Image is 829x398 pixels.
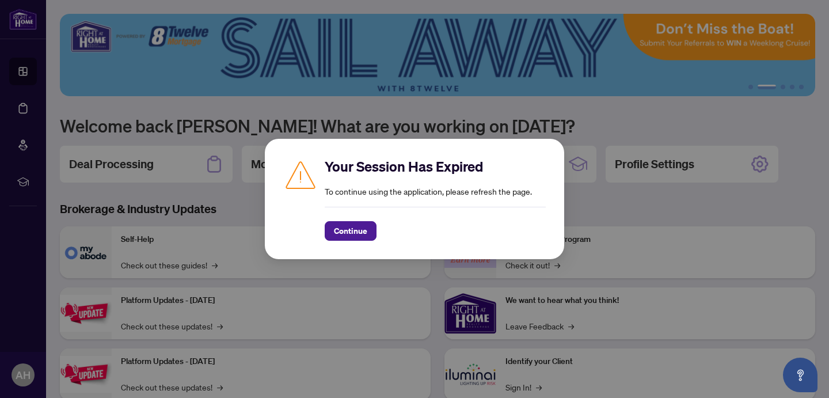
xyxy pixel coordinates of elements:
[325,157,546,241] div: To continue using the application, please refresh the page.
[283,157,318,192] img: Caution icon
[334,222,367,240] span: Continue
[325,221,377,241] button: Continue
[325,157,546,176] h2: Your Session Has Expired
[783,358,817,392] button: Open asap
